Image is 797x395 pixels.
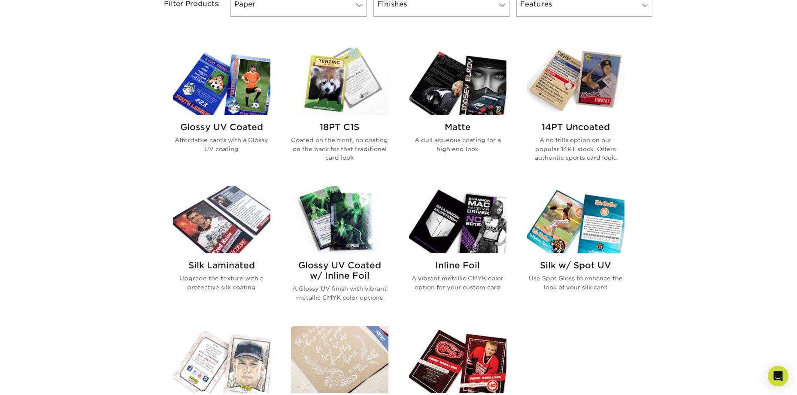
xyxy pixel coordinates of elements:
[2,369,73,392] iframe: Google Customer Reviews
[173,48,270,176] a: Glossy UV Coated Trading Cards Glossy UV Coated Affordable cards with a Glossy UV coating
[291,260,388,281] h2: Glossy UV Coated w/ Inline Foil
[527,48,624,115] img: 14PT Uncoated Trading Cards
[291,122,388,132] h2: 18PT C1S
[173,48,270,115] img: Glossy UV Coated Trading Cards
[527,48,624,176] a: 14PT Uncoated Trading Cards 14PT Uncoated A no frills option on our popular 14PT stock. Offers au...
[409,260,506,270] h2: Inline Foil
[409,136,506,153] p: A dull aqueous coating for a high end look
[527,186,624,253] img: Silk w/ Spot UV Trading Cards
[173,274,270,292] p: Upgrade the texture with a protective silk coating
[173,186,270,253] img: Silk Laminated Trading Cards
[173,122,270,132] h2: Glossy UV Coated
[173,186,270,316] a: Silk Laminated Trading Cards Silk Laminated Upgrade the texture with a protective silk coating
[527,186,624,316] a: Silk w/ Spot UV Trading Cards Silk w/ Spot UV Use Spot Gloss to enhance the look of your silk card
[527,122,624,132] h2: 14PT Uncoated
[409,48,506,176] a: Matte Trading Cards Matte A dull aqueous coating for a high end look
[173,326,270,393] img: Uncoated Linen Trading Cards
[409,186,506,316] a: Inline Foil Trading Cards Inline Foil A vibrant metallic CMYK color option for your custom card
[409,274,506,292] p: A vibrant metallic CMYK color option for your custom card
[291,186,388,316] a: Glossy UV Coated w/ Inline Foil Trading Cards Glossy UV Coated w/ Inline Foil A Glossy UV finish ...
[409,186,506,253] img: Inline Foil Trading Cards
[291,326,388,393] img: 18PT French Kraft Trading Cards
[367,326,388,352] img: New Product
[173,260,270,270] h2: Silk Laminated
[291,284,388,302] p: A Glossy UV finish with vibrant metallic CMYK color options
[409,48,506,115] img: Matte Trading Cards
[409,326,506,393] img: ModCard™ Trading Cards
[291,48,388,115] img: 18PT C1S Trading Cards
[409,122,506,132] h2: Matte
[291,186,388,253] img: Glossy UV Coated w/ Inline Foil Trading Cards
[527,136,624,162] p: A no frills option on our popular 14PT stock. Offers authentic sports card look.
[527,260,624,270] h2: Silk w/ Spot UV
[527,274,624,292] p: Use Spot Gloss to enhance the look of your silk card
[173,136,270,153] p: Affordable cards with a Glossy UV coating
[291,136,388,162] p: Coated on the front, no coating on the back for that traditional card look
[291,48,388,176] a: 18PT C1S Trading Cards 18PT C1S Coated on the front, no coating on the back for that traditional ...
[768,366,788,386] div: Open Intercom Messenger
